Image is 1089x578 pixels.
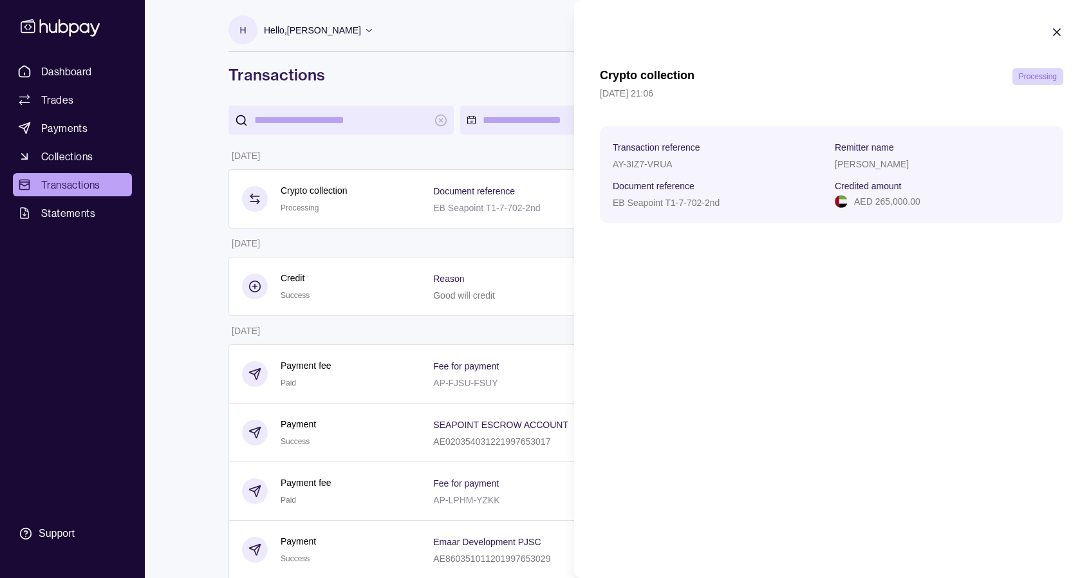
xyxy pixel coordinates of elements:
[613,159,673,169] p: AY-3IZ7-VRUA
[613,198,720,208] p: EB Seapoint T1-7-702-2nd
[835,159,909,169] p: [PERSON_NAME]
[835,142,894,153] p: Remitter name
[1019,72,1057,81] span: Processing
[600,86,1063,100] p: [DATE] 21:06
[835,194,1050,209] div: AED 265,000.00
[600,68,694,85] h1: Crypto collection
[613,181,694,191] p: Document reference
[835,195,848,208] img: ae
[835,181,902,191] p: Credited amount
[613,142,700,153] p: Transaction reference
